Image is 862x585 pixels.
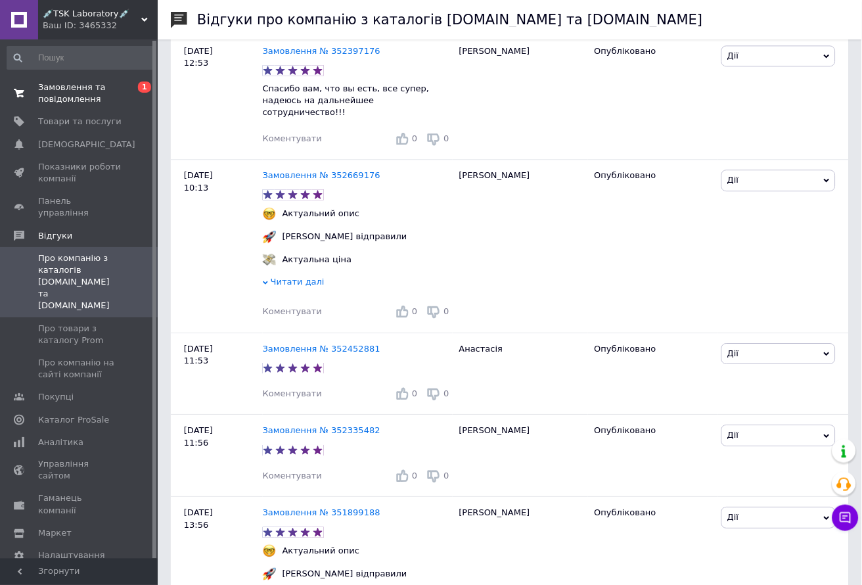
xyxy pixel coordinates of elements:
[171,35,263,160] div: [DATE] 12:53
[727,175,738,185] span: Дії
[171,333,263,415] div: [DATE] 11:53
[263,170,380,180] a: Замовлення № 352669176
[263,388,322,398] span: Коментувати
[263,230,276,243] img: :rocket:
[263,388,322,400] div: Коментувати
[38,195,122,219] span: Панель управління
[279,545,363,557] div: Актуальний опис
[727,512,738,522] span: Дії
[453,160,588,333] div: [PERSON_NAME]
[263,507,380,517] a: Замовлення № 351899188
[279,568,411,580] div: [PERSON_NAME] відправили
[263,344,380,354] a: Замовлення № 352452881
[7,46,155,70] input: Пошук
[38,550,105,562] span: Налаштування
[263,83,453,119] p: Спасибо вам, что вы есть, все супер, надеюсь на дальнейшее сотрудничество!!!
[38,116,122,128] span: Товари та послуги
[43,8,141,20] span: 💉TSK Laboratory💉
[171,160,263,333] div: [DATE] 10:13
[727,51,738,60] span: Дії
[38,161,122,185] span: Показники роботи компанії
[412,388,417,398] span: 0
[263,470,322,482] div: Коментувати
[443,388,449,398] span: 0
[38,252,122,312] span: Про компанію з каталогів [DOMAIN_NAME] та [DOMAIN_NAME]
[443,306,449,316] span: 0
[263,306,322,317] div: Коментувати
[263,133,322,143] span: Коментувати
[263,471,322,480] span: Коментувати
[727,348,738,358] span: Дії
[832,505,859,531] button: Чат з покупцем
[595,45,712,57] div: Опубліковано
[412,133,417,143] span: 0
[595,170,712,181] div: Опубліковано
[138,82,151,93] span: 1
[38,139,135,151] span: [DEMOGRAPHIC_DATA]
[279,208,363,220] div: Актуальний опис
[263,425,380,435] a: Замовлення № 352335482
[595,507,712,519] div: Опубліковано
[38,528,72,540] span: Маркет
[43,20,158,32] div: Ваш ID: 3465332
[727,430,738,440] span: Дії
[38,493,122,517] span: Гаманець компанії
[263,567,276,580] img: :rocket:
[279,231,411,243] div: [PERSON_NAME] відправили
[595,343,712,355] div: Опубліковано
[38,414,109,426] span: Каталог ProSale
[279,254,355,266] div: Актуальна ціна
[263,133,322,145] div: Коментувати
[38,323,122,346] span: Про товари з каталогу Prom
[263,253,276,266] img: :money_with_wings:
[453,415,588,497] div: [PERSON_NAME]
[453,333,588,415] div: Анастасія
[171,415,263,497] div: [DATE] 11:56
[263,276,453,291] div: Читати далі
[197,12,703,28] h1: Відгуки про компанію з каталогів [DOMAIN_NAME] та [DOMAIN_NAME]
[38,230,72,242] span: Відгуки
[263,46,380,56] a: Замовлення № 352397176
[38,82,122,105] span: Замовлення та повідомлення
[443,133,449,143] span: 0
[38,357,122,381] span: Про компанію на сайті компанії
[263,207,276,220] img: :nerd_face:
[263,306,322,316] span: Коментувати
[271,277,325,287] span: Читати далі
[38,436,83,448] span: Аналітика
[595,425,712,436] div: Опубліковано
[443,471,449,480] span: 0
[412,471,417,480] span: 0
[263,544,276,557] img: :nerd_face:
[412,306,417,316] span: 0
[453,35,588,160] div: [PERSON_NAME]
[38,459,122,482] span: Управління сайтом
[38,391,74,403] span: Покупці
